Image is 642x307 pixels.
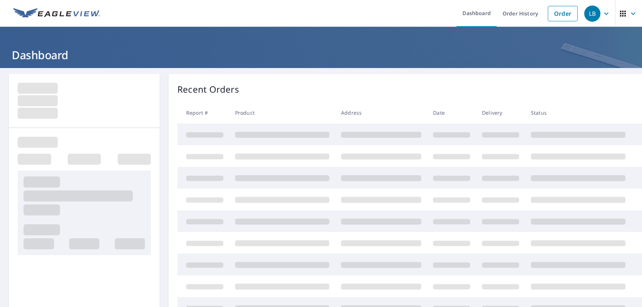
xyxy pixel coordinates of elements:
h1: Dashboard [9,47,633,63]
th: Date [427,102,476,124]
img: EV Logo [13,8,100,19]
th: Address [335,102,427,124]
div: LB [584,6,600,22]
th: Product [229,102,335,124]
a: Order [548,6,578,21]
p: Recent Orders [177,83,239,96]
th: Report # [177,102,229,124]
th: Status [525,102,631,124]
th: Delivery [476,102,525,124]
